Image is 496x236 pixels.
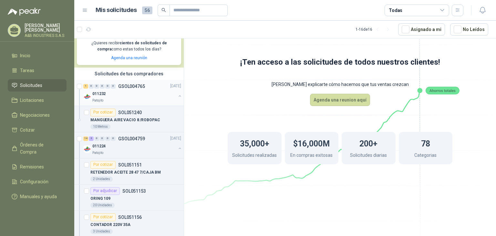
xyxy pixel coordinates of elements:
[290,152,333,160] p: En compras exitosas
[100,136,105,141] div: 0
[8,64,67,77] a: Tareas
[20,163,44,170] span: Remisiones
[310,94,370,106] button: Agenda una reunion aquí
[83,93,91,101] img: Company Logo
[89,84,94,89] div: 0
[97,41,167,51] b: cientos de solicitudes de compra
[90,187,120,195] div: Por adjudicar
[8,49,67,62] a: Inicio
[356,24,393,35] div: 1 - 16 de 16
[350,152,387,160] p: Solicitudes diarias
[122,189,146,193] p: SOL051153
[89,136,94,141] div: 2
[111,136,116,141] div: 0
[20,126,35,134] span: Cotizar
[20,141,60,156] span: Órdenes de Compra
[161,8,166,12] span: search
[170,83,181,89] p: [DATE]
[8,8,41,16] img: Logo peakr
[8,79,67,91] a: Solicitudes
[20,97,44,104] span: Licitaciones
[398,23,445,36] button: Asignado a mi
[90,117,160,123] p: MANGUERA AIRE VACIO 8 /ROBOPAC
[8,139,67,158] a: Órdenes de Compra
[20,67,34,74] span: Tareas
[105,84,110,89] div: 0
[90,229,113,234] div: 3 Unidades
[83,84,88,89] div: 1
[90,124,110,129] div: 10 Metros
[111,84,116,89] div: 0
[8,176,67,188] a: Configuración
[421,136,430,150] h1: 78
[118,84,145,89] p: GSOL004765
[94,84,99,89] div: 0
[232,152,277,160] p: Solicitudes realizadas
[8,161,67,173] a: Remisiones
[90,169,161,176] p: RETENEDOR ACEITE 28 47 7/CAJA BM
[389,7,402,14] div: Todas
[74,106,184,132] a: Por cotizarSOL051240MANGUERA AIRE VACIO 8 /ROBOPAC10 Metros
[118,136,145,141] p: GSOL004759
[90,196,110,202] p: ORING 109
[74,68,184,80] div: Solicitudes de tus compradores
[83,135,182,156] a: 14 2 0 0 0 0 GSOL004759[DATE] Company Logo011224Patojito
[25,23,67,32] p: [PERSON_NAME] [PERSON_NAME]
[20,82,42,89] span: Solicitudes
[96,5,137,15] h1: Mis solicitudes
[118,215,142,220] p: SOL051156
[450,23,488,36] button: No Leídos
[359,136,377,150] h1: 200+
[118,110,142,115] p: SOL051240
[92,91,106,97] p: 011232
[74,158,184,185] a: Por cotizarSOL051151RETENEDOR ACEITE 28 47 7/CAJA BM2 Unidades
[20,193,57,200] span: Manuales y ayuda
[8,124,67,136] a: Cotizar
[90,177,113,182] div: 2 Unidades
[100,84,105,89] div: 0
[20,112,50,119] span: Negociaciones
[90,109,116,116] div: Por cotizar
[81,40,177,52] p: ¿Quieres recibir como estas todos los días?
[92,143,106,149] p: 011224
[74,185,184,211] a: Por adjudicarSOL051153ORING 10920 Unidades
[8,94,67,106] a: Licitaciones
[94,136,99,141] div: 0
[105,136,110,141] div: 0
[90,222,130,228] p: CONTADOR 220V 35A
[142,6,152,14] span: 56
[118,163,142,167] p: SOL051151
[111,56,147,60] a: Agenda una reunión
[8,109,67,121] a: Negociaciones
[414,152,437,160] p: Categorias
[90,213,116,221] div: Por cotizar
[90,203,115,208] div: 20 Unidades
[170,135,181,142] p: [DATE]
[8,190,67,203] a: Manuales y ayuda
[20,52,30,59] span: Inicio
[92,150,103,156] p: Patojito
[25,34,67,38] p: A&B INDUSTRIES S.A.S
[293,136,330,150] h1: $16,000M
[92,98,103,103] p: Patojito
[20,178,48,185] span: Configuración
[83,136,88,141] div: 14
[83,145,91,153] img: Company Logo
[83,82,182,103] a: 1 0 0 0 0 0 GSOL004765[DATE] Company Logo011232Patojito
[90,161,116,169] div: Por cotizar
[240,136,269,150] h1: 35,000+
